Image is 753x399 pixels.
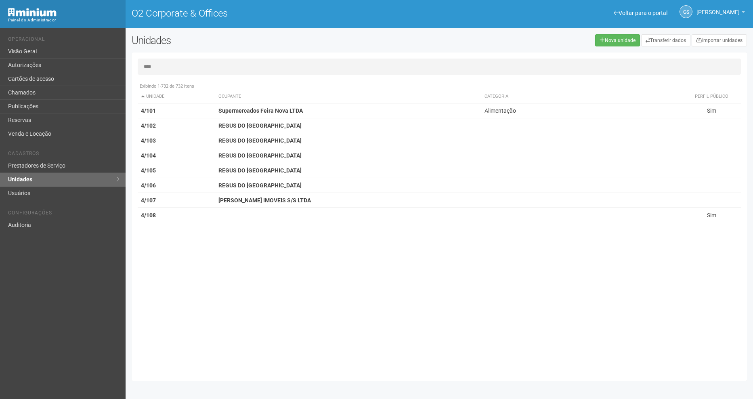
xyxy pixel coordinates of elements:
[614,10,667,16] a: Voltar para o portal
[218,152,302,159] strong: REGUS DO [GEOGRAPHIC_DATA]
[141,152,156,159] strong: 4/104
[8,210,120,218] li: Configurações
[481,103,682,118] td: Alimentação
[218,167,302,174] strong: REGUS DO [GEOGRAPHIC_DATA]
[141,137,156,144] strong: 4/103
[218,137,302,144] strong: REGUS DO [GEOGRAPHIC_DATA]
[707,212,716,218] span: Sim
[141,107,156,114] strong: 4/101
[218,122,302,129] strong: REGUS DO [GEOGRAPHIC_DATA]
[141,182,156,189] strong: 4/106
[696,1,740,15] span: Gabriela Souza
[680,5,692,18] a: GS
[138,83,741,90] div: Exibindo 1-732 de 732 itens
[141,212,156,218] strong: 4/108
[138,90,215,103] th: Unidade: activate to sort column descending
[218,182,302,189] strong: REGUS DO [GEOGRAPHIC_DATA]
[696,10,745,17] a: [PERSON_NAME]
[132,8,433,19] h1: O2 Corporate & Offices
[595,34,640,46] a: Nova unidade
[132,34,381,46] h2: Unidades
[218,107,303,114] strong: Supermercados Feira Nova LTDA
[218,197,311,204] strong: [PERSON_NAME] IMOVEIS S/S LTDA
[692,34,747,46] a: Importar unidades
[215,90,481,103] th: Ocupante: activate to sort column ascending
[8,36,120,45] li: Operacional
[707,107,716,114] span: Sim
[641,34,690,46] a: Transferir dados
[8,8,57,17] img: Minium
[141,167,156,174] strong: 4/105
[141,122,156,129] strong: 4/102
[8,151,120,159] li: Cadastros
[683,90,741,103] th: Perfil público: activate to sort column ascending
[141,197,156,204] strong: 4/107
[8,17,120,24] div: Painel do Administrador
[481,90,682,103] th: Categoria: activate to sort column ascending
